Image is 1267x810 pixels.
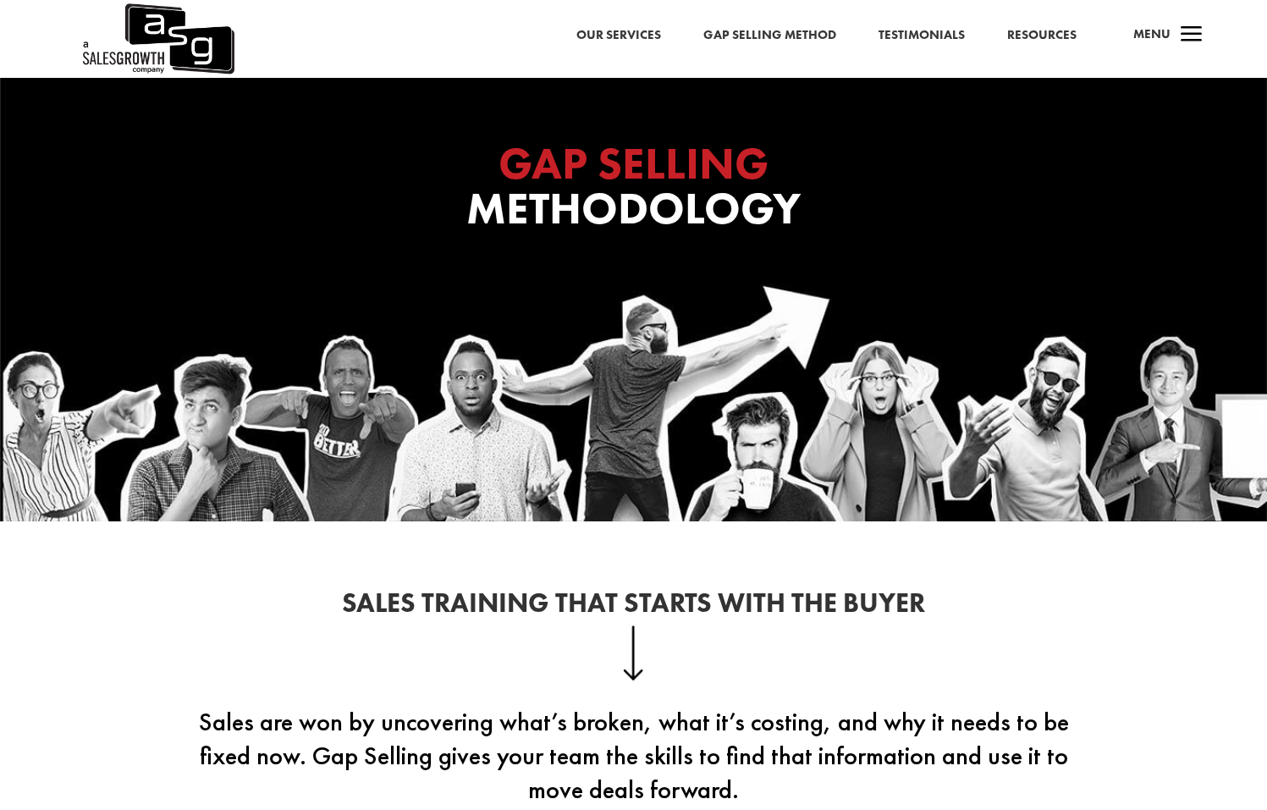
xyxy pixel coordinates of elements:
[499,135,768,192] span: GAP SELLING
[1175,19,1209,52] span: a
[295,141,972,240] h1: Methodology
[879,25,965,47] a: Testimonials
[703,25,836,47] a: Gap Selling Method
[1007,25,1077,47] a: Resources
[1133,25,1171,42] span: Menu
[576,25,661,47] a: Our Services
[623,625,644,680] img: down-arrow
[177,590,1091,625] h2: Sales Training That Starts With the Buyer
